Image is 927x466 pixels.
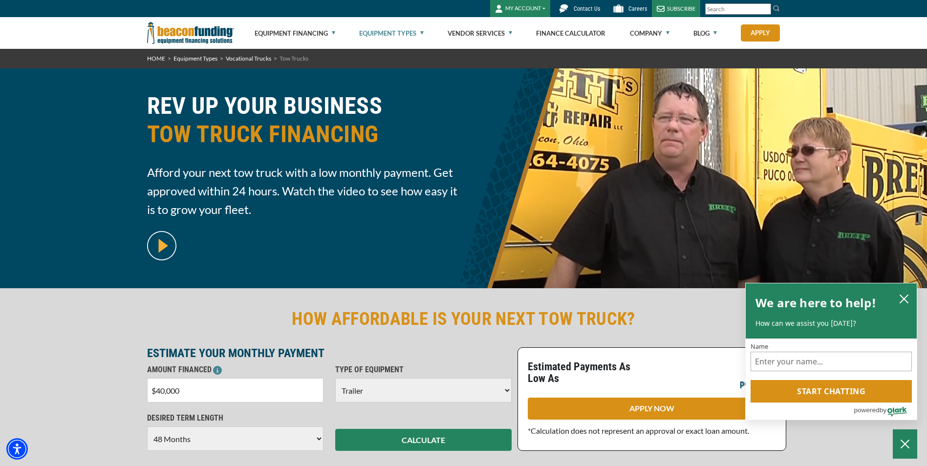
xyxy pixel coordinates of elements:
span: Tow Trucks [280,55,308,62]
input: $ [147,378,323,402]
span: Careers [628,5,647,12]
a: Equipment Types [173,55,217,62]
button: Start chatting [751,380,912,402]
h1: REV UP YOUR BUSINESS [147,92,458,156]
a: Apply [741,24,780,42]
h2: We are here to help! [755,293,876,313]
p: Estimated Payments As Low As [528,361,646,384]
p: DESIRED TERM LENGTH [147,412,323,424]
label: Name [751,343,912,350]
span: *Calculation does not represent an approval or exact loan amount. [528,426,749,435]
p: TYPE OF EQUIPMENT [335,364,512,376]
img: Search [773,4,780,12]
a: Finance Calculator [536,18,605,49]
button: CALCULATE [335,429,512,451]
span: TOW TRUCK FINANCING [147,120,458,148]
a: Equipment Types [359,18,424,49]
a: Clear search text [761,5,769,13]
span: by [880,404,886,416]
a: Vocational Trucks [226,55,271,62]
span: Contact Us [574,5,600,12]
input: Name [751,352,912,371]
button: close chatbox [896,292,912,305]
button: Close Chatbox [893,429,917,459]
span: Afford your next tow truck with a low monthly payment. Get approved within 24 hours. Watch the vi... [147,163,458,219]
p: ESTIMATE YOUR MONTHLY PAYMENT [147,347,512,359]
span: powered [854,404,879,416]
p: per month [740,378,776,389]
p: How can we assist you [DATE]? [755,318,907,328]
div: olark chatbox [745,283,917,421]
img: Beacon Funding Corporation logo [147,17,234,49]
div: Accessibility Menu [6,438,28,460]
a: Blog [693,18,717,49]
a: APPLY NOW [528,398,776,420]
p: AMOUNT FINANCED [147,364,323,376]
a: Equipment Financing [255,18,335,49]
img: video modal pop-up play button [147,231,176,260]
a: Vendor Services [448,18,512,49]
a: HOME [147,55,165,62]
h2: HOW AFFORDABLE IS YOUR NEXT TOW TRUCK? [147,308,780,330]
input: Search [705,3,771,15]
a: Company [630,18,669,49]
a: Powered by Olark - open in a new tab [854,403,917,420]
